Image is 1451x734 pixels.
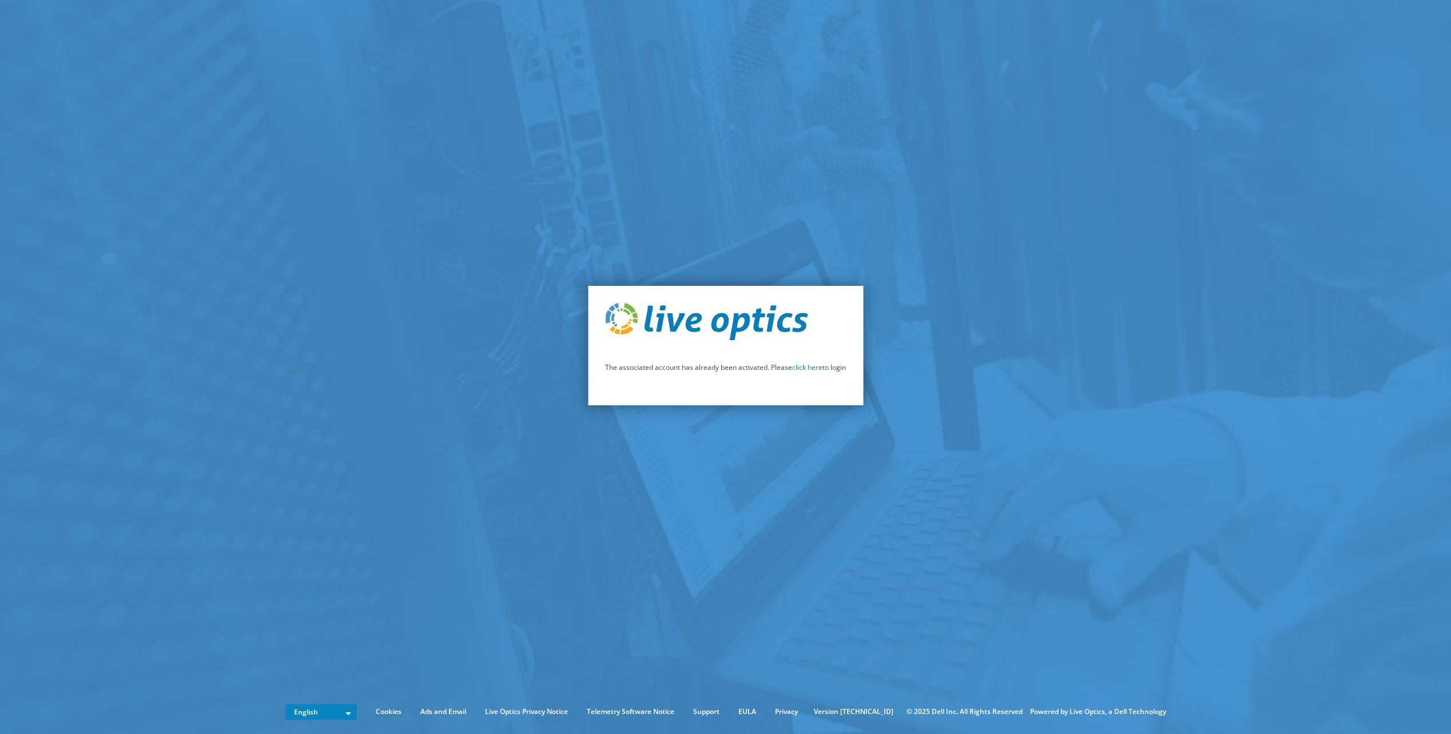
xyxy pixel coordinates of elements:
img: live_optics_svg.svg [605,303,808,341]
a: EULA [730,705,765,718]
a: Privacy [766,705,806,718]
a: Ads and Email [412,705,475,718]
a: Telemetry Software Notice [578,705,683,718]
li: © 2025 Dell Inc. All Rights Reserved [901,705,1028,718]
a: Cookies [367,705,410,718]
li: Version [TECHNICAL_ID] [808,705,899,718]
a: click here [792,362,822,372]
a: Support [685,705,728,718]
a: Live Optics Privacy Notice [476,705,577,718]
p: The associated account has already been activated. Please to login [605,361,846,374]
li: Powered by Live Optics, a Dell Technology [1030,705,1166,718]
